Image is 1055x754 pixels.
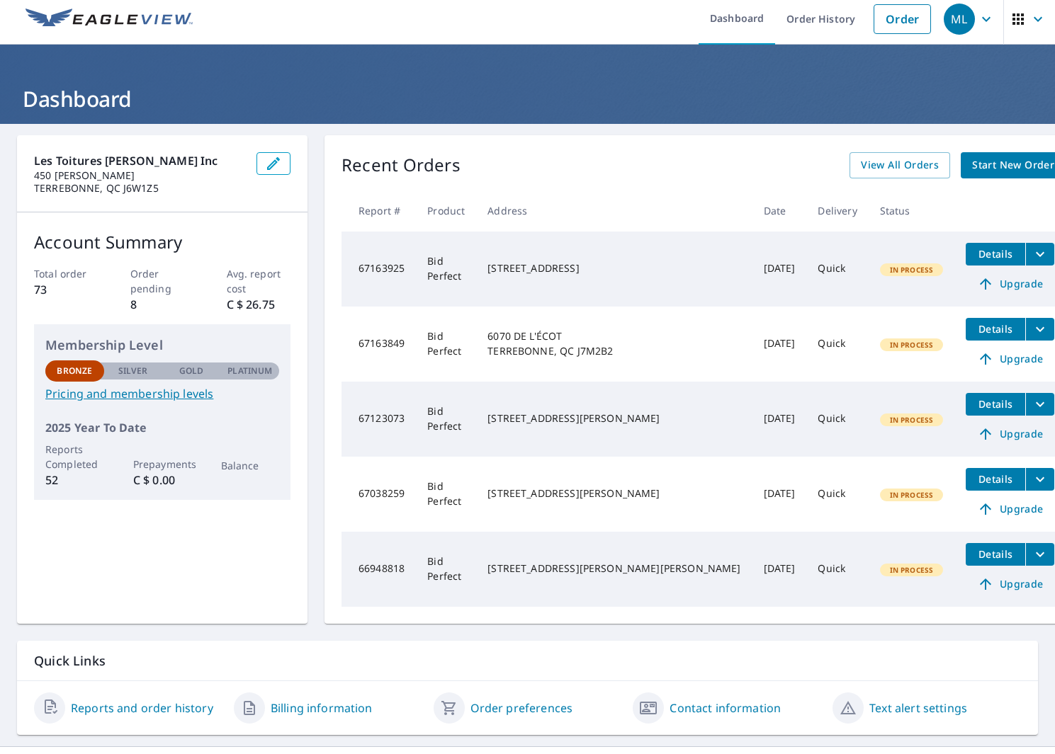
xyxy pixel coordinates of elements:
span: Details [974,397,1017,411]
td: 67163849 [342,307,416,382]
span: In Process [881,265,942,275]
a: Contact information [670,699,781,716]
span: Details [974,472,1017,486]
span: Upgrade [974,425,1046,442]
a: Reports and order history [71,699,213,716]
span: Start New Order [972,156,1054,174]
td: Quick [806,532,868,607]
td: Bid Perfect [416,532,476,607]
a: Upgrade [966,498,1054,520]
span: Details [974,247,1017,261]
p: Reports Completed [45,442,104,472]
p: Account Summary [34,229,290,255]
td: [DATE] [752,307,807,382]
td: Quick [806,307,868,382]
p: 2025 Year To Date [45,419,279,436]
button: filesDropdownBtn-66948818 [1025,543,1054,566]
a: Pricing and membership levels [45,385,279,402]
th: Status [869,190,955,232]
td: Bid Perfect [416,457,476,532]
p: Silver [118,365,148,377]
th: Product [416,190,476,232]
p: Platinum [227,365,272,377]
div: [STREET_ADDRESS][PERSON_NAME][PERSON_NAME] [487,561,740,576]
p: Order pending [130,266,195,296]
button: filesDropdownBtn-67163925 [1025,243,1054,265]
div: ML [944,4,975,35]
th: Delivery [806,190,868,232]
img: EV Logo [26,8,193,30]
p: C $ 0.00 [133,472,192,489]
a: Upgrade [966,273,1054,295]
a: View All Orders [850,152,950,178]
th: Address [476,190,752,232]
td: [DATE] [752,232,807,307]
button: filesDropdownBtn-67163849 [1025,318,1054,341]
button: detailsBtn-66948818 [966,543,1025,566]
div: [STREET_ADDRESS] [487,261,740,275]
a: Order [874,4,931,34]
span: Upgrade [974,576,1046,593]
span: In Process [881,490,942,500]
td: 67163925 [342,232,416,307]
span: In Process [881,340,942,350]
p: 450 [PERSON_NAME] [34,169,245,182]
span: In Process [881,565,942,575]
p: TERREBONNE, QC J6W1Z5 [34,182,245,195]
span: Upgrade [974,350,1046,367]
p: Bronze [57,365,92,377]
td: 66948818 [342,532,416,607]
p: 73 [34,281,98,298]
p: C $ 26.75 [227,296,291,313]
p: Les Toitures [PERSON_NAME] inc [34,152,245,169]
a: Order preferences [470,699,573,716]
span: In Process [881,415,942,425]
td: Quick [806,457,868,532]
th: Report # [342,190,416,232]
p: Recent Orders [342,152,461,178]
td: [DATE] [752,532,807,607]
p: Total order [34,266,98,281]
td: 67038259 [342,457,416,532]
button: detailsBtn-67163849 [966,318,1025,341]
p: Gold [179,365,203,377]
td: 67123073 [342,382,416,457]
div: [STREET_ADDRESS][PERSON_NAME] [487,486,740,501]
button: detailsBtn-67163925 [966,243,1025,265]
span: Upgrade [974,501,1046,518]
td: Bid Perfect [416,382,476,457]
span: Upgrade [974,275,1046,292]
td: [DATE] [752,457,807,532]
p: Balance [221,458,280,473]
a: Upgrade [966,348,1054,370]
h1: Dashboard [17,84,1038,113]
p: Membership Level [45,336,279,355]
p: Prepayments [133,457,192,472]
p: 8 [130,296,195,313]
button: filesDropdownBtn-67123073 [1025,393,1054,416]
td: [DATE] [752,382,807,457]
button: filesDropdownBtn-67038259 [1025,468,1054,491]
td: Bid Perfect [416,307,476,382]
span: Details [974,547,1017,561]
span: View All Orders [861,156,939,174]
p: 52 [45,472,104,489]
p: Avg. report cost [227,266,291,296]
a: Billing information [271,699,373,716]
p: Quick Links [34,652,1021,670]
a: Upgrade [966,423,1054,445]
td: Bid Perfect [416,232,476,307]
span: Details [974,322,1017,336]
div: 6070 DE L'ÉCOT TERREBONNE, QC J7M2B2 [487,329,740,358]
button: detailsBtn-67038259 [966,468,1025,491]
button: detailsBtn-67123073 [966,393,1025,416]
div: [STREET_ADDRESS][PERSON_NAME] [487,411,740,425]
td: Quick [806,232,868,307]
td: Quick [806,382,868,457]
a: Upgrade [966,573,1054,595]
a: Text alert settings [869,699,967,716]
th: Date [752,190,807,232]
